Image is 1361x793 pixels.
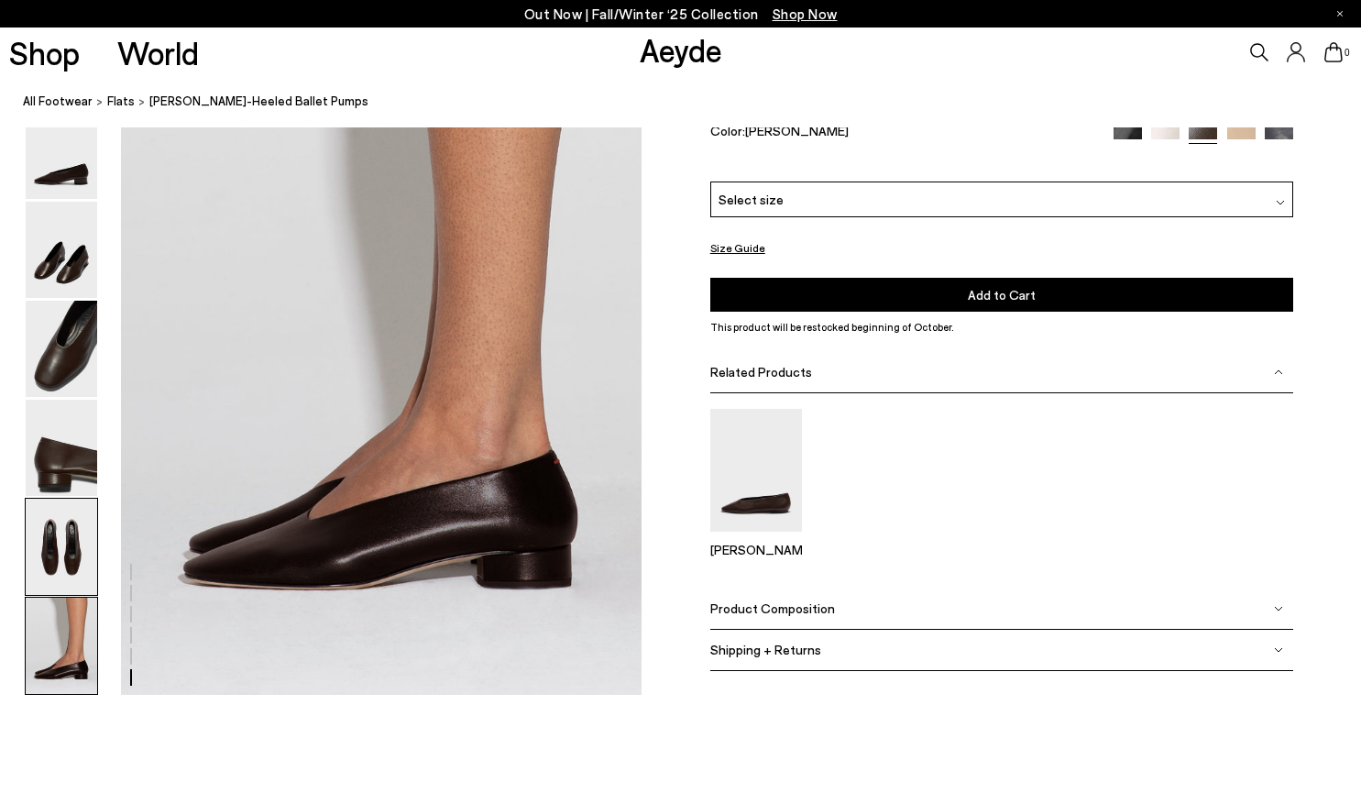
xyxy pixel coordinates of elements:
div: Color: [710,123,1095,144]
img: Delia Low-Heeled Ballet Pumps - Image 2 [26,202,97,298]
a: Aeyde [640,30,722,69]
a: flats [107,92,135,111]
img: Delia Low-Heeled Ballet Pumps - Image 3 [26,301,97,397]
img: Delia Low-Heeled Ballet Pumps - Image 5 [26,499,97,595]
img: svg%3E [1274,645,1283,655]
nav: breadcrumb [23,77,1361,127]
button: Add to Cart [710,278,1293,312]
p: [PERSON_NAME] [710,542,802,557]
span: Product Composition [710,600,835,616]
span: flats [107,94,135,108]
span: Select size [719,190,784,209]
a: All Footwear [23,92,93,111]
span: Shipping + Returns [710,642,821,657]
button: Size Guide [710,237,765,259]
a: 0 [1324,42,1343,62]
img: Delia Low-Heeled Ballet Pumps - Image 6 [26,598,97,694]
a: World [117,37,199,69]
span: [PERSON_NAME]-Heeled Ballet Pumps [149,92,368,111]
img: svg%3E [1274,604,1283,613]
a: Shop [9,37,80,69]
p: This product will be restocked beginning of October. [710,319,1293,336]
span: Add to Cart [968,287,1036,303]
img: Delia Low-Heeled Ballet Pumps - Image 4 [26,400,97,496]
span: Navigate to /collections/new-in [773,6,838,22]
span: [PERSON_NAME] [745,123,849,138]
img: svg%3E [1276,199,1285,208]
a: Kirsten Ballet Flats [PERSON_NAME] [710,519,802,557]
img: Delia Low-Heeled Ballet Pumps - Image 1 [26,103,97,199]
img: svg%3E [1274,368,1283,377]
img: Kirsten Ballet Flats [710,410,802,532]
span: 0 [1343,48,1352,58]
p: Out Now | Fall/Winter ‘25 Collection [524,3,838,26]
span: Related Products [710,365,812,380]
